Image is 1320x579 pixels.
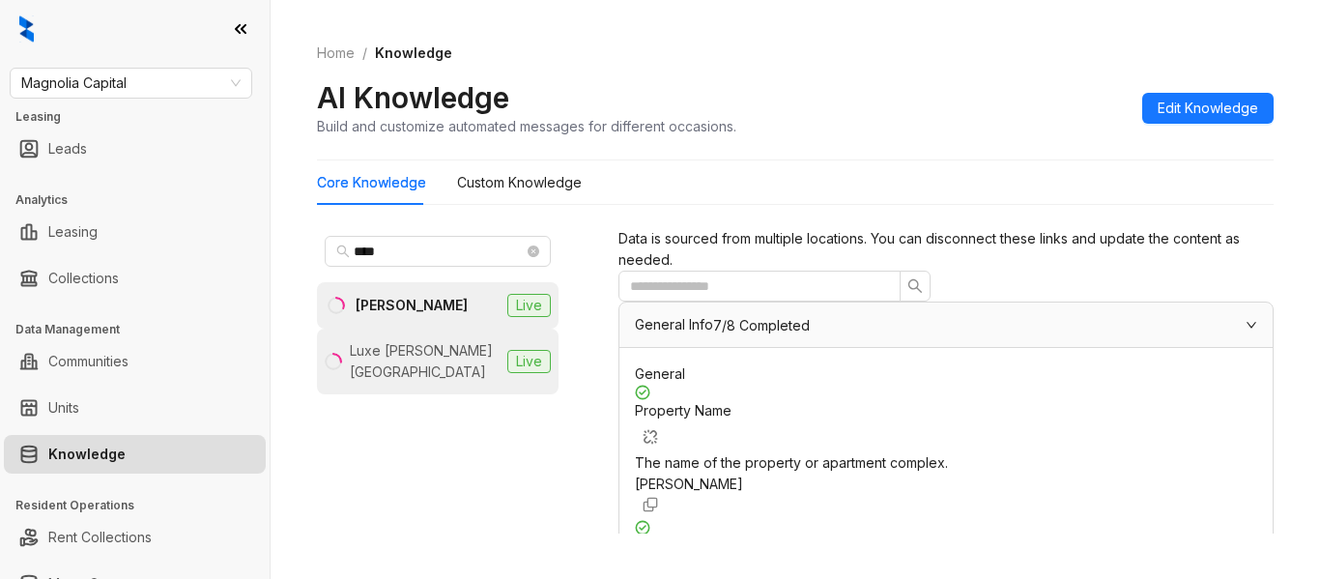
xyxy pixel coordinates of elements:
[48,435,126,474] a: Knowledge
[336,245,350,258] span: search
[19,15,34,43] img: logo
[4,130,266,168] li: Leads
[48,259,119,298] a: Collections
[15,497,270,514] h3: Resident Operations
[15,191,270,209] h3: Analytics
[15,108,270,126] h3: Leasing
[618,228,1274,271] div: Data is sourced from multiple locations. You can disconnect these links and update the content as...
[4,342,266,381] li: Communities
[375,44,452,61] span: Knowledge
[317,172,426,193] div: Core Knowledge
[15,321,270,338] h3: Data Management
[635,452,1257,474] div: The name of the property or apartment complex.
[457,172,582,193] div: Custom Knowledge
[4,259,266,298] li: Collections
[4,389,266,427] li: Units
[48,130,87,168] a: Leads
[528,246,539,257] span: close-circle
[4,213,266,251] li: Leasing
[619,303,1273,347] div: General Info7/8 Completed
[1246,319,1257,331] span: expanded
[317,116,736,136] div: Build and customize automated messages for different occasions.
[507,294,551,317] span: Live
[635,476,743,492] span: [PERSON_NAME]
[4,518,266,557] li: Rent Collections
[21,69,241,98] span: Magnolia Capital
[713,319,810,333] span: 7/8 Completed
[1142,93,1274,124] button: Edit Knowledge
[1158,98,1258,119] span: Edit Knowledge
[48,213,98,251] a: Leasing
[350,340,500,383] div: Luxe [PERSON_NAME][GEOGRAPHIC_DATA]
[48,389,79,427] a: Units
[635,400,1257,452] div: Property Name
[317,79,509,116] h2: AI Knowledge
[507,350,551,373] span: Live
[4,435,266,474] li: Knowledge
[635,365,685,382] span: General
[635,316,713,333] span: General Info
[48,342,129,381] a: Communities
[362,43,367,64] li: /
[356,295,468,316] div: [PERSON_NAME]
[48,518,152,557] a: Rent Collections
[907,278,923,294] span: search
[313,43,359,64] a: Home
